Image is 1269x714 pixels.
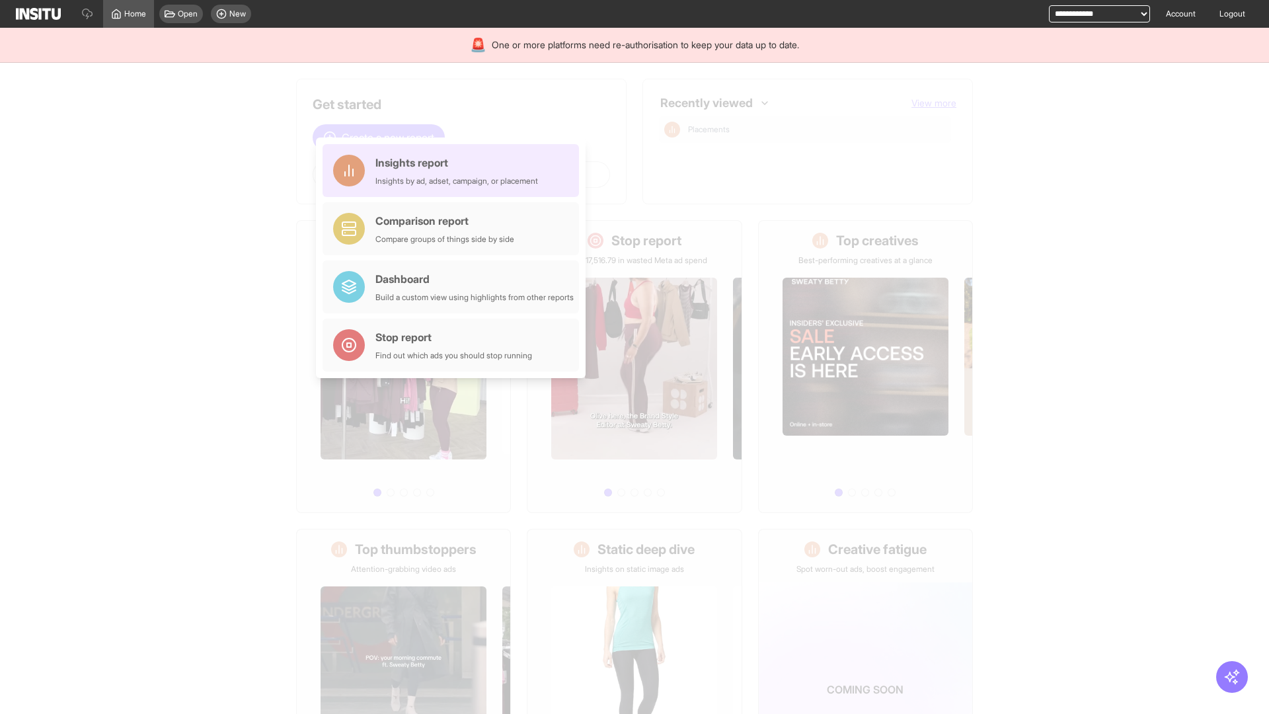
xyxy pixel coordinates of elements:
[375,176,538,186] div: Insights by ad, adset, campaign, or placement
[470,36,486,54] div: 🚨
[124,9,146,19] span: Home
[16,8,61,20] img: Logo
[375,155,538,171] div: Insights report
[229,9,246,19] span: New
[375,329,532,345] div: Stop report
[375,234,514,245] div: Compare groups of things side by side
[375,213,514,229] div: Comparison report
[375,271,574,287] div: Dashboard
[375,350,532,361] div: Find out which ads you should stop running
[492,38,799,52] span: One or more platforms need re-authorisation to keep your data up to date.
[178,9,198,19] span: Open
[375,292,574,303] div: Build a custom view using highlights from other reports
